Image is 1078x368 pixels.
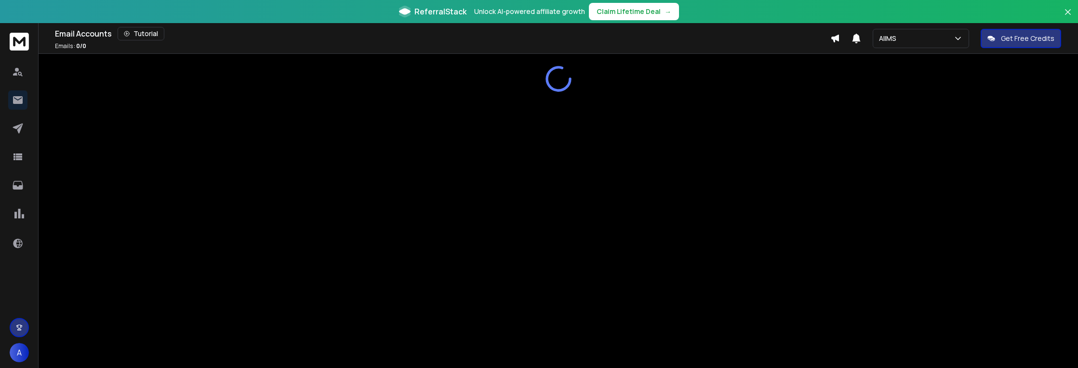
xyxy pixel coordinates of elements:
[10,343,29,362] button: A
[589,3,679,20] button: Claim Lifetime Deal→
[1062,6,1074,29] button: Close banner
[665,7,671,16] span: →
[414,6,466,17] span: ReferralStack
[981,29,1061,48] button: Get Free Credits
[879,34,900,43] p: AIIMS
[1001,34,1054,43] p: Get Free Credits
[118,27,164,40] button: Tutorial
[55,27,830,40] div: Email Accounts
[76,42,86,50] span: 0 / 0
[474,7,585,16] p: Unlock AI-powered affiliate growth
[55,42,86,50] p: Emails :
